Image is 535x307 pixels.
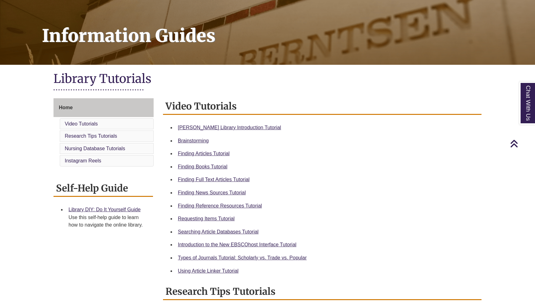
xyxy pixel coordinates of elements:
a: Back to Top [510,139,533,148]
a: [PERSON_NAME] Library Introduction Tutorial [178,125,281,130]
a: Introduction to the New EBSCOhost Interface Tutorial [178,242,297,247]
h1: Library Tutorials [53,71,481,88]
a: Types of Journals Tutorial: Scholarly vs. Trade vs. Popular [178,255,307,260]
a: Requesting Items Tutorial [178,216,235,221]
h2: Self-Help Guide [53,180,153,197]
a: Finding Books Tutorial [178,164,227,169]
div: Use this self-help guide to learn how to navigate the online library. [69,214,148,229]
a: Finding Full Text Articles Tutorial [178,177,250,182]
a: Using Article Linker Tutorial [178,268,239,274]
span: Home [59,105,73,110]
div: Guide Page Menu [53,98,154,168]
a: Video Tutorials [65,121,98,126]
a: Research Tips Tutorials [65,133,117,139]
a: Finding Reference Resources Tutorial [178,203,262,208]
h2: Video Tutorials [163,98,482,115]
a: Nursing Database Tutorials [65,146,125,151]
a: Finding Articles Tutorial [178,151,230,156]
h2: Research Tips Tutorials [163,284,482,300]
a: Library DIY: Do It Yourself Guide [69,207,140,212]
a: Searching Article Databases Tutorial [178,229,259,234]
a: Home [53,98,154,117]
a: Brainstorming [178,138,209,143]
a: Instagram Reels [65,158,101,163]
a: Finding News Sources Tutorial [178,190,246,195]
